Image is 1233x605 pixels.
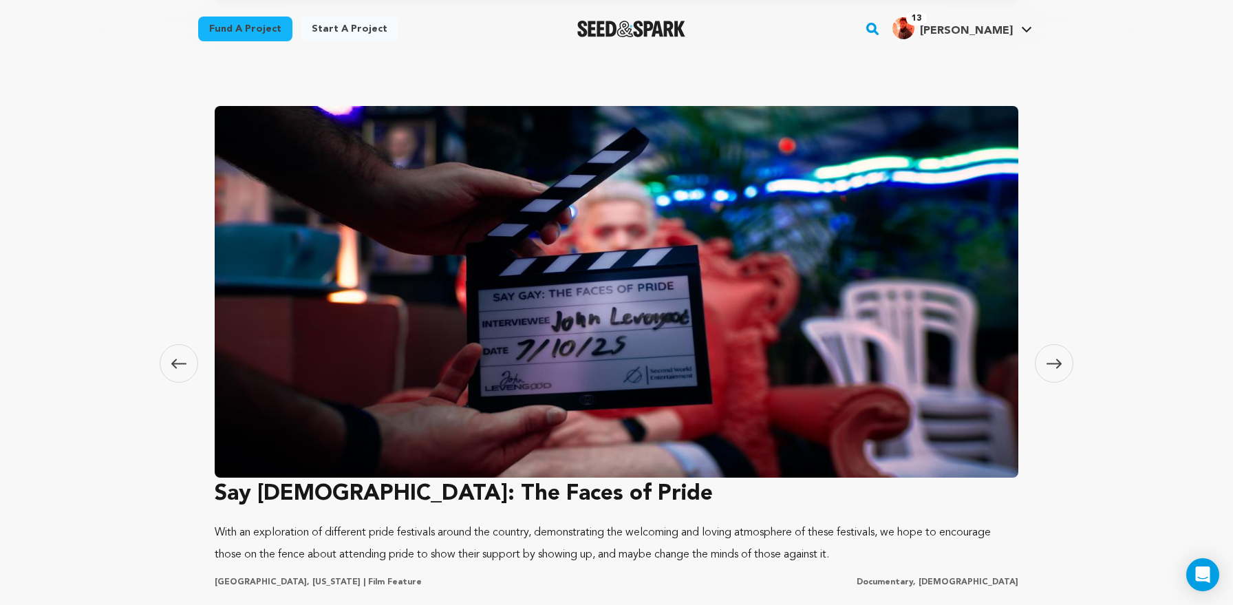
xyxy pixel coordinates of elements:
span: [GEOGRAPHIC_DATA], [US_STATE] | [215,578,365,586]
div: Open Intercom Messenger [1186,558,1219,591]
a: Seed&Spark Homepage [577,21,685,37]
a: Start a project [301,17,398,41]
h3: Say [DEMOGRAPHIC_DATA]: The Faces of Pride [215,478,1018,511]
span: [PERSON_NAME] [920,25,1013,36]
a: Morgan S.'s Profile [890,14,1035,39]
span: Morgan S.'s Profile [890,14,1035,43]
p: With an exploration of different pride festivals around the country, demonstrating the welcoming ... [215,522,1018,566]
img: Say Gay: The Faces of Pride [215,106,1018,478]
span: 13 [906,12,927,25]
span: Film Feature [368,578,422,586]
img: Seed&Spark Logo Dark Mode [577,21,685,37]
a: Say [DEMOGRAPHIC_DATA]: The Faces of Pride With an exploration of different pride festivals aroun... [215,100,1018,588]
img: picture [892,17,914,39]
div: Morgan S.'s Profile [892,17,1013,39]
p: Documentary, [DEMOGRAPHIC_DATA] [857,577,1018,588]
a: Fund a project [198,17,292,41]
